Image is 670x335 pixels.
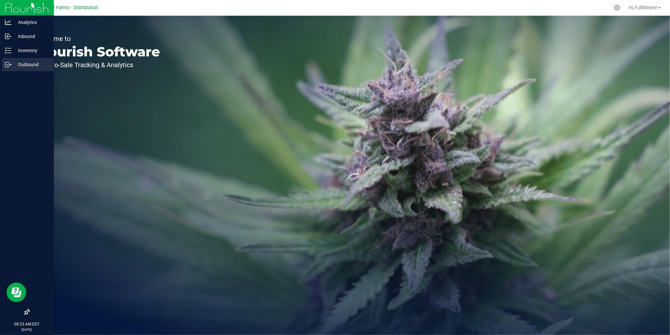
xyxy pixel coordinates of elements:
p: Inventory [11,47,51,54]
inline-svg: Outbound [5,61,11,68]
p: Seed-to-Sale Tracking & Analytics [35,62,160,68]
span: Hi, Fulfillment! [629,5,658,10]
inline-svg: Inbound [5,33,11,40]
iframe: Resource center [7,283,26,302]
p: 08:25 AM EDT [3,321,51,327]
p: Flourish Software [35,45,160,58]
p: Analytics [11,18,51,26]
p: Welcome to [35,35,160,42]
inline-svg: Inventory [5,47,11,54]
p: Inbound [11,32,51,40]
inline-svg: Analytics [5,19,11,26]
div: Manage settings [613,5,621,11]
p: Outbound [11,61,51,69]
p: [DATE] [3,327,51,332]
span: Sapphire Farms - Distribution [36,5,98,10]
